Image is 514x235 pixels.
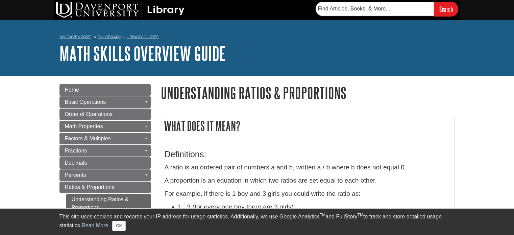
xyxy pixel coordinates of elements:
img: DU Library [56,2,185,18]
span: Basic Operations [65,99,106,105]
span: Ratios & Proportions [65,184,115,190]
input: Search [434,2,458,16]
span: Home [65,87,79,93]
h3: Definitions: [165,149,451,159]
span: Order of Operations [65,111,113,117]
a: DU Library [98,34,121,39]
a: Factors & Multiples [59,133,151,144]
a: Decimals [59,157,151,169]
a: My Davenport [59,34,91,40]
span: Math Properties [65,123,103,129]
form: Searches DU Library's articles, books, and more [316,2,458,16]
a: Understanding Ratios & Proportions [66,194,151,213]
span: Fractions [65,148,87,154]
button: Close [112,221,125,231]
nav: breadcrumb [59,32,455,43]
a: Read More [81,222,108,228]
a: Order of Operations [59,109,151,120]
a: Library Guides [126,34,158,39]
sup: TM [320,213,325,217]
div: This site uses cookies and records your IP address for usage statistics. Additionally, we use Goo... [59,213,455,231]
a: Percents [59,169,151,181]
span: Decimals [65,160,87,166]
a: Math Properties [59,121,151,132]
p: For example, if there is 1 boy and 3 girls you could write the ratio as: [165,189,451,199]
span: Percents [65,172,86,178]
span: Factors & Multiples [65,136,111,141]
h2: What does it mean? [161,117,455,135]
sup: TM [358,213,363,217]
p: A proportion is an equation in which two ratios are set equal to each other. [165,176,451,186]
li: 1 : 3 (for every one boy there are 3 girls) [178,202,451,212]
a: Basic Operations [59,96,151,108]
a: Ratios & Proportions [59,182,151,193]
a: Math Skills Overview Guide [59,43,226,64]
a: Home [59,84,151,96]
a: Fractions [59,145,151,157]
h1: Understanding Ratios & Proportions [161,84,455,101]
p: A ratio is an ordered pair of numbers a and b, written a / b where b does not equal 0. [165,163,451,172]
input: Find Articles, Books, & More... [316,2,434,16]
